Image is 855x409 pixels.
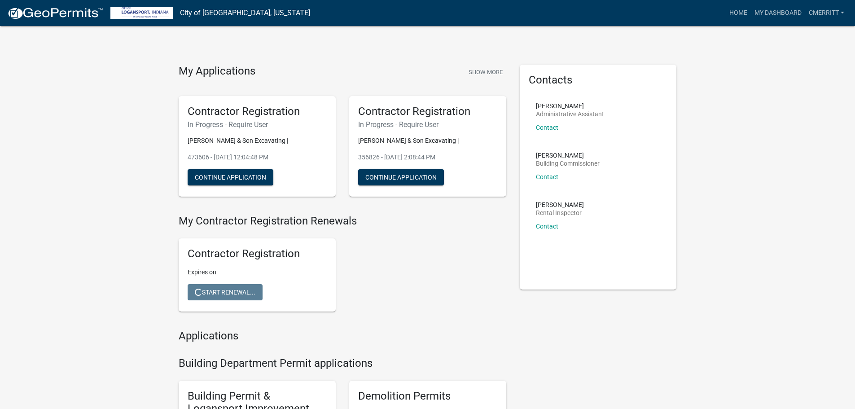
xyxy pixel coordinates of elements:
button: Continue Application [188,169,273,185]
h5: Contractor Registration [188,247,327,260]
h5: Contractor Registration [188,105,327,118]
p: [PERSON_NAME] & Son Excavating | [358,136,497,145]
p: Rental Inspector [536,210,584,216]
p: [PERSON_NAME] [536,202,584,208]
h6: In Progress - Require User [188,120,327,129]
a: cmerritt [805,4,848,22]
p: [PERSON_NAME] [536,152,600,158]
h4: Applications [179,330,506,343]
img: City of Logansport, Indiana [110,7,173,19]
button: Continue Application [358,169,444,185]
a: Contact [536,223,558,230]
h4: My Contractor Registration Renewals [179,215,506,228]
button: Show More [465,65,506,79]
span: Start Renewal... [195,289,255,296]
a: Contact [536,124,558,131]
p: Building Commissioner [536,160,600,167]
p: [PERSON_NAME] [536,103,604,109]
p: Administrative Assistant [536,111,604,117]
h5: Contacts [529,74,668,87]
h4: Building Department Permit applications [179,357,506,370]
h4: My Applications [179,65,255,78]
h6: In Progress - Require User [358,120,497,129]
a: City of [GEOGRAPHIC_DATA], [US_STATE] [180,5,310,21]
p: 356826 - [DATE] 2:08:44 PM [358,153,497,162]
p: Expires on [188,268,327,277]
a: Contact [536,173,558,180]
h5: Demolition Permits [358,390,497,403]
p: [PERSON_NAME] & Son Excavating | [188,136,327,145]
button: Start Renewal... [188,284,263,300]
wm-registration-list-section: My Contractor Registration Renewals [179,215,506,319]
h5: Contractor Registration [358,105,497,118]
p: 473606 - [DATE] 12:04:48 PM [188,153,327,162]
a: My Dashboard [751,4,805,22]
a: Home [726,4,751,22]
